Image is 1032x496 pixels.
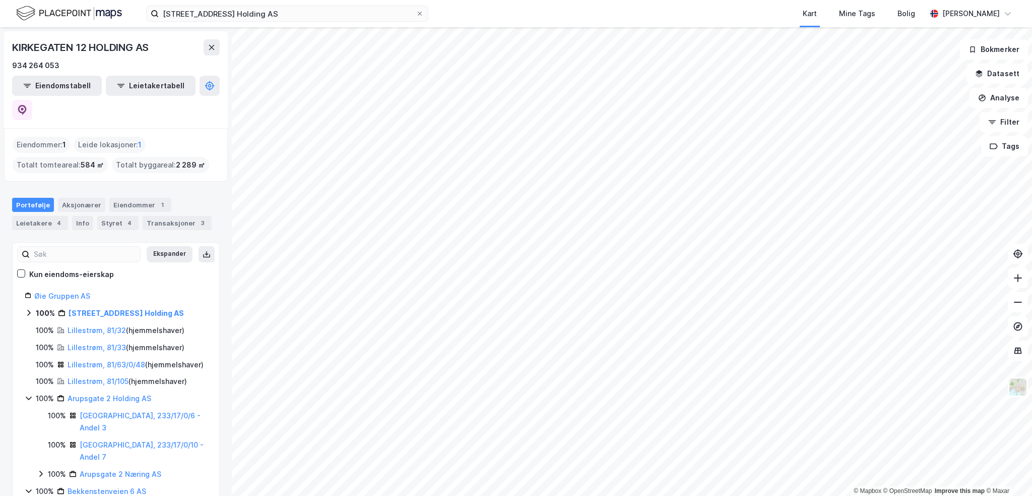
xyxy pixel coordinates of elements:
div: 100% [36,342,54,354]
div: Eiendommer : [13,137,70,153]
a: [GEOGRAPHIC_DATA], 233/17/0/10 - Andel 7 [80,440,204,461]
div: Totalt tomteareal : [13,157,108,173]
span: 1 [138,139,142,151]
a: Øie Gruppen AS [34,292,90,300]
div: 100% [48,439,66,451]
div: Portefølje [12,198,54,212]
div: Kun eiendoms-eierskap [29,268,114,281]
button: Leietakertabell [106,76,196,96]
div: KIRKEGATEN 12 HOLDING AS [12,39,151,56]
div: 4 [54,218,64,228]
span: 2 289 ㎡ [176,159,205,171]
a: [STREET_ADDRESS] Holding AS [69,309,184,317]
div: 100% [36,307,55,319]
a: OpenStreetMap [883,487,932,494]
button: Tags [981,136,1028,156]
input: Søk på adresse, matrikkel, gårdeiere, leietakere eller personer [159,6,416,21]
div: ( hjemmelshaver ) [68,375,187,388]
div: ( hjemmelshaver ) [68,359,204,371]
div: 100% [48,410,66,422]
div: Styret [97,216,139,230]
div: Leietakere [12,216,68,230]
div: Aksjonærer [58,198,105,212]
div: 100% [36,324,54,337]
img: logo.f888ab2527a4732fd821a326f86c7f29.svg [16,5,122,22]
input: Søk [30,247,140,262]
div: 100% [36,393,54,405]
a: Improve this map [935,487,985,494]
a: Lillestrøm, 81/32 [68,326,126,335]
button: Filter [980,112,1028,132]
div: ( hjemmelshaver ) [68,342,184,354]
a: Lillestrøm, 81/105 [68,377,128,385]
div: 100% [36,359,54,371]
a: Arupsgate 2 Næring AS [80,470,161,478]
button: Datasett [966,64,1028,84]
div: Kart [803,8,817,20]
a: Arupsgate 2 Holding AS [68,394,151,403]
iframe: Chat Widget [982,448,1032,496]
div: ( hjemmelshaver ) [68,324,184,337]
div: Transaksjoner [143,216,212,230]
div: 100% [36,375,54,388]
div: Info [72,216,93,230]
button: Eiendomstabell [12,76,102,96]
img: Z [1008,377,1027,397]
div: 100% [48,468,66,480]
a: Lillestrøm, 81/63/0/48 [68,360,145,369]
div: [PERSON_NAME] [942,8,1000,20]
button: Ekspander [147,246,192,262]
div: 3 [198,218,208,228]
div: 934 264 053 [12,60,59,72]
div: 4 [124,218,135,228]
div: Mine Tags [839,8,875,20]
a: [GEOGRAPHIC_DATA], 233/17/0/6 - Andel 3 [80,411,201,432]
span: 1 [62,139,66,151]
div: Leide lokasjoner : [74,137,146,153]
div: 1 [157,200,167,210]
a: Mapbox [854,487,881,494]
button: Bokmerker [960,39,1028,60]
span: 584 ㎡ [81,159,104,171]
a: Bekkenstenveien 6 AS [68,487,146,495]
div: Totalt byggareal : [112,157,209,173]
div: Eiendommer [109,198,171,212]
div: Bolig [897,8,915,20]
a: Lillestrøm, 81/33 [68,343,126,352]
button: Analyse [970,88,1028,108]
